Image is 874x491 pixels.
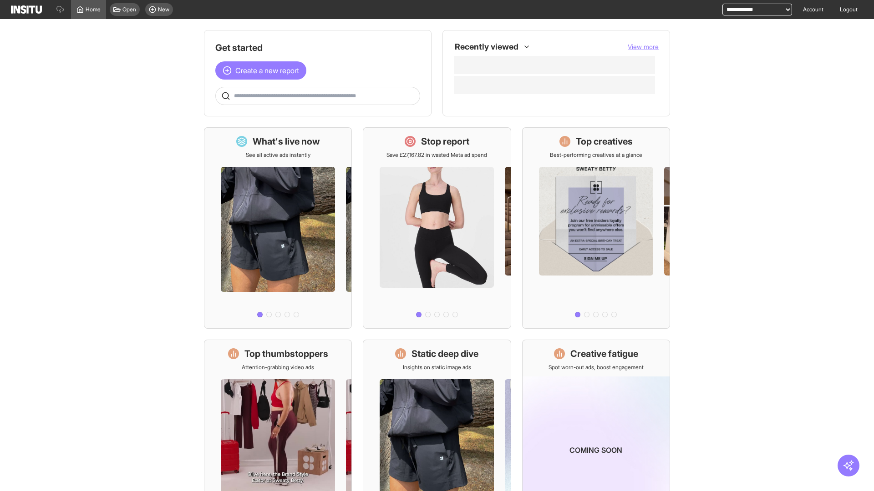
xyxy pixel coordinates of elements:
a: Stop reportSave £27,167.82 in wasted Meta ad spend [363,127,511,329]
p: Attention-grabbing video ads [242,364,314,371]
span: View more [628,43,659,50]
span: Open [122,6,136,13]
span: New [158,6,169,13]
h1: Top thumbstoppers [244,347,328,360]
h1: Top creatives [576,135,633,148]
button: View more [628,42,659,51]
h1: Stop report [421,135,469,148]
span: Home [86,6,101,13]
p: Insights on static image ads [403,364,471,371]
img: Logo [11,5,42,14]
a: What's live nowSee all active ads instantly [204,127,352,329]
h1: What's live now [253,135,320,148]
button: Create a new report [215,61,306,80]
h1: Get started [215,41,420,54]
span: Create a new report [235,65,299,76]
a: Top creativesBest-performing creatives at a glance [522,127,670,329]
p: Best-performing creatives at a glance [550,151,642,159]
h1: Static deep dive [412,347,478,360]
p: Save £27,167.82 in wasted Meta ad spend [386,151,487,159]
p: See all active ads instantly [246,151,310,159]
